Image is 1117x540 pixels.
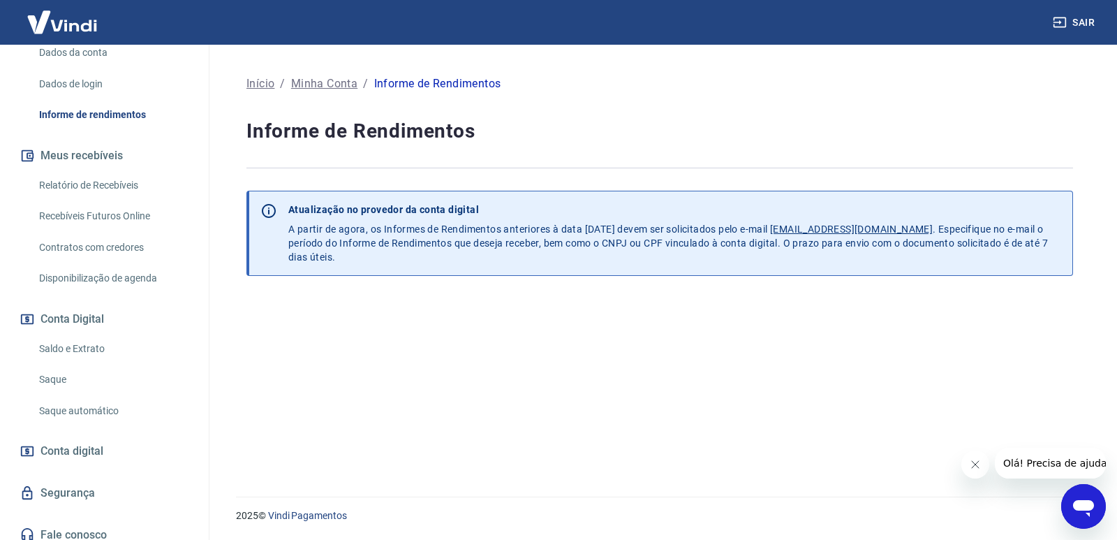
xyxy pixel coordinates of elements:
[363,75,368,92] p: /
[236,509,1083,523] p: 2025 ©
[34,101,192,129] a: Informe de rendimentos
[1050,10,1100,36] button: Sair
[40,442,103,461] span: Conta digital
[8,10,117,21] span: Olá! Precisa de ajuda?
[34,397,192,425] a: Saque automático
[17,1,108,43] img: Vindi
[288,204,479,215] strong: Atualização no provedor da conta digital
[17,304,192,335] button: Conta Digital
[34,202,192,231] a: Recebíveis Futuros Online
[34,335,192,363] a: Saldo e Extrato
[246,117,1073,145] h4: Informe de Rendimentos
[288,203,1061,264] p: A partir de agora, os Informes de Rendimentos anteriores à data [DATE] devem ser solicitados pelo...
[34,38,192,67] a: Dados da conta
[291,75,357,92] a: Minha Conta
[17,140,192,171] button: Meus recebíveis
[34,365,192,394] a: Saque
[280,75,285,92] p: /
[34,70,192,98] a: Dados de login
[770,224,933,235] u: [EMAIL_ADDRESS][DOMAIN_NAME]
[17,478,192,509] a: Segurança
[246,75,274,92] a: Início
[374,75,501,92] div: Informe de Rendimentos
[961,451,989,479] iframe: Fechar mensagem
[995,448,1106,479] iframe: Mensagem da empresa
[1061,484,1106,529] iframe: Botão para abrir a janela de mensagens
[34,233,192,262] a: Contratos com credores
[17,436,192,467] a: Conta digital
[34,264,192,293] a: Disponibilização de agenda
[268,510,347,521] a: Vindi Pagamentos
[34,171,192,200] a: Relatório de Recebíveis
